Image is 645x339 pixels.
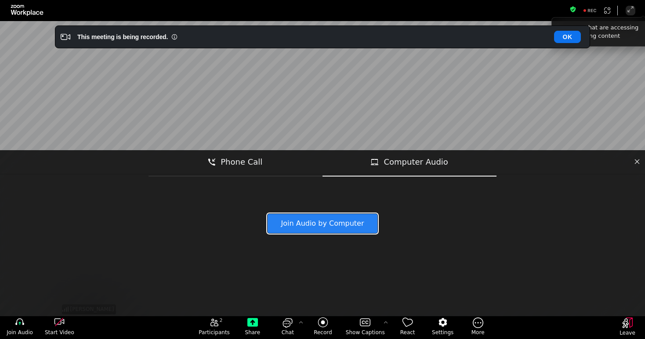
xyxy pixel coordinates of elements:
[305,317,341,338] button: Record
[199,329,230,336] span: Participants
[171,34,178,40] i: Information Small
[610,317,645,339] button: Leave
[400,329,415,336] span: React
[620,329,635,336] span: Leave
[346,329,385,336] span: Show Captions
[390,317,425,338] button: React
[425,317,460,338] button: Settings
[381,317,390,328] button: More options for captions, menu button
[40,317,79,338] button: start my video
[626,6,635,15] button: Enter Full Screen
[341,317,390,338] button: Show Captions
[314,329,332,336] span: Record
[432,329,453,336] span: Settings
[77,32,168,41] div: This meeting is being recorded.
[7,329,33,336] span: Join Audio
[460,317,496,338] button: More meeting control
[61,32,70,42] i: Video Recording
[270,317,305,338] button: open the chat panel
[221,156,262,168] span: Phone Call
[282,329,294,336] span: Chat
[554,31,581,43] button: OK
[580,6,601,15] div: Recording to cloud
[602,6,612,15] button: Apps Accessing Content in This Meeting
[569,6,576,15] button: Meeting information
[268,214,377,233] button: Join Audio by Computer
[220,317,223,324] span: 2
[384,156,448,168] span: Computer Audio
[297,317,305,328] button: Chat Settings
[235,317,270,338] button: Share
[45,329,74,336] span: Start Video
[245,329,261,336] span: Share
[471,329,485,336] span: More
[634,155,641,169] button: close
[193,317,235,338] button: open the participants list pane,[2] particpants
